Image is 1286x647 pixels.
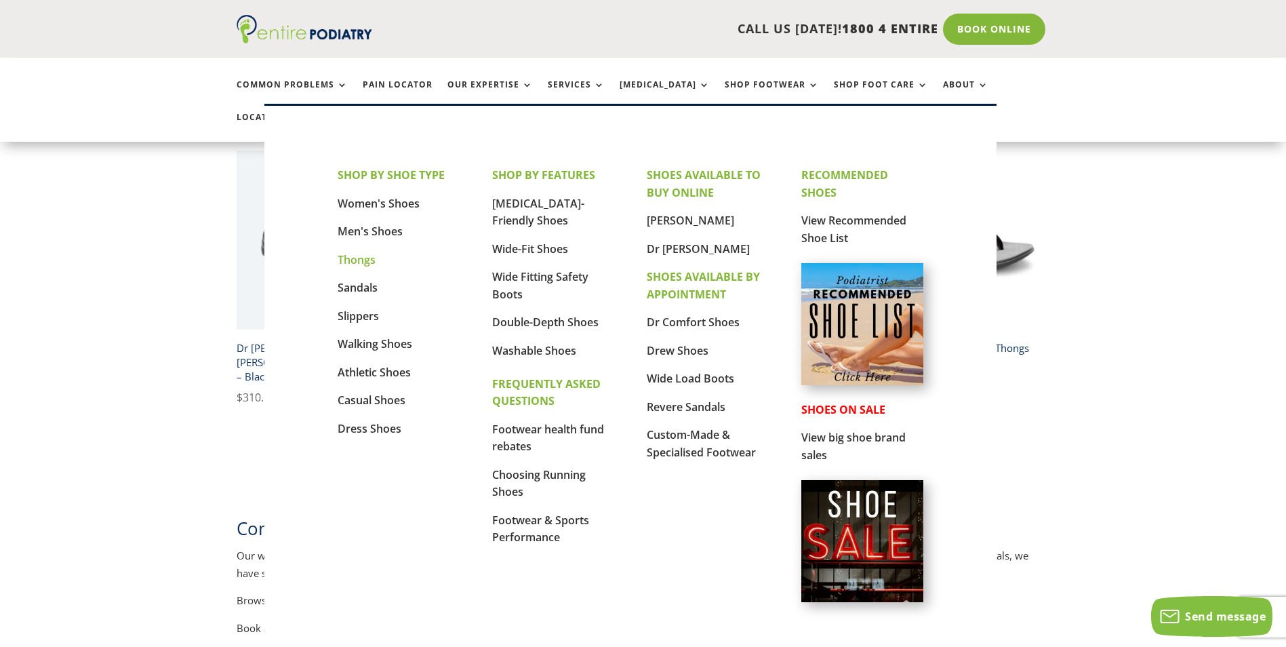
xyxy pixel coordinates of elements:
a: Footwear & Sports Performance [492,513,589,545]
p: Our women’s footwear range includes a wide variety of high quality podiatrist-endorsed shoes. Whe... [237,547,1050,592]
a: Dr [PERSON_NAME] [647,241,750,256]
a: Dress Shoes [338,421,401,436]
p: CALL US [DATE]! [424,20,938,38]
a: Dr Comfort Jackie Mary Janes Dress Shoe in Black - Angle ViewDr [PERSON_NAME] – [PERSON_NAME] Wom... [237,151,416,407]
a: Women's Shoes [338,196,420,211]
a: Revere Sandals [647,399,725,414]
a: Dr Comfort Shoes [647,315,740,330]
strong: SHOES AVAILABLE TO BUY ONLINE [647,168,761,200]
a: [PERSON_NAME] [647,213,734,228]
a: Choosing Running Shoes [492,467,586,500]
img: shoe-sale-australia-entire-podiatry [801,480,923,602]
a: Wide-Fit Shoes [492,241,568,256]
img: logo (1) [237,15,372,43]
a: Shop Foot Care [834,80,928,109]
strong: SHOES ON SALE [801,402,885,417]
strong: SHOP BY FEATURES [492,168,595,182]
nav: Product Pagination [237,447,1050,475]
a: Wide Load Boots [647,371,734,386]
a: [MEDICAL_DATA] [620,80,710,109]
a: Slippers [338,309,379,323]
a: Shoes on Sale from Entire Podiatry shoe partners [801,591,923,605]
img: Dr Comfort Jackie Mary Janes Dress Shoe in Black - Angle View [237,151,416,330]
img: podiatrist-recommended-shoe-list-australia-entire-podiatry [801,263,923,385]
a: Thongs [338,252,376,267]
a: Pain Locator [363,80,433,109]
strong: SHOES AVAILABLE BY APPOINTMENT [647,269,760,302]
a: About [943,80,988,109]
span: 1800 4 ENTIRE [842,20,938,37]
h2: Dr [PERSON_NAME] – [PERSON_NAME] Women’s Dress Shoe – Black [237,336,416,389]
a: Common Problems [237,80,348,109]
a: Podiatrist Recommended Shoe List Australia [801,374,923,388]
a: Book Online [943,14,1045,45]
bdi: 310.00 [237,390,276,405]
a: Double-Depth Shoes [492,315,599,330]
span: $ [237,390,243,405]
a: Footwear health fund rebates [492,422,604,454]
a: Entire Podiatry [237,33,372,46]
a: Services [548,80,605,109]
strong: FREQUENTLY ASKED QUESTIONS [492,376,601,409]
a: Men's Shoes [338,224,403,239]
a: Drew Shoes [647,343,708,358]
a: View big shoe brand sales [801,430,906,463]
a: Walking Shoes [338,336,412,351]
p: Browse Entire Podiatry’s range of footwear suited to women, which includes reliable brands such a... [237,592,1050,620]
strong: SHOP BY SHOE TYPE [338,168,445,182]
a: Our Expertise [447,80,533,109]
a: Casual Shoes [338,393,405,408]
a: Washable Shoes [492,343,576,358]
p: Book an appointment with one of our qualified podiatrists for a custom fitting. . [237,620,1050,638]
a: Shop Footwear [725,80,819,109]
a: Wide Fitting Safety Boots [492,269,588,302]
span: Send message [1185,609,1266,624]
h2: Comfortable Women’s Shoes [237,516,1050,547]
strong: RECOMMENDED SHOES [801,168,888,200]
a: Sandals [338,280,378,295]
a: View Recommended Shoe List [801,213,906,246]
a: Locations [237,113,304,142]
button: Send message [1151,596,1272,637]
a: Athletic Shoes [338,365,411,380]
a: [MEDICAL_DATA]-Friendly Shoes [492,196,584,229]
a: Custom-Made & Specialised Footwear [647,427,756,460]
